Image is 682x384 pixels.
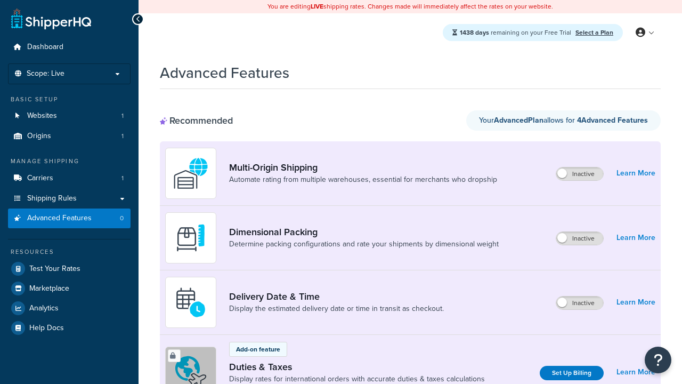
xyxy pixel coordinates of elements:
div: Manage Shipping [8,157,131,166]
span: Scope: Live [27,69,64,78]
span: Marketplace [29,284,69,293]
div: Basic Setup [8,95,131,104]
a: Dimensional Packing [229,226,499,238]
img: WatD5o0RtDAAAAAElFTkSuQmCC [172,155,209,192]
h1: Advanced Features [160,62,289,83]
img: gfkeb5ejjkALwAAAABJRU5ErkJggg== [172,284,209,321]
strong: 1438 days [460,28,489,37]
span: 0 [120,214,124,223]
b: LIVE [311,2,323,11]
label: Inactive [556,232,603,245]
span: Help Docs [29,324,64,333]
strong: Advanced Plan [494,115,543,126]
a: Analytics [8,299,131,318]
span: Shipping Rules [27,194,77,203]
strong: 4 Advanced Feature s [577,115,648,126]
a: Learn More [616,230,655,245]
a: Websites1 [8,106,131,126]
a: Marketplace [8,279,131,298]
a: Help Docs [8,318,131,338]
span: Origins [27,132,51,141]
span: Dashboard [27,43,63,52]
span: remaining on your Free Trial [460,28,573,37]
a: Learn More [616,166,655,181]
li: Carriers [8,169,131,188]
div: Resources [8,247,131,257]
span: Advanced Features [27,214,92,223]
a: Advanced Features0 [8,209,131,228]
span: 1 [121,132,124,141]
button: Open Resource Center [645,347,671,373]
span: Test Your Rates [29,265,80,274]
a: Learn More [616,365,655,380]
span: Analytics [29,304,59,313]
a: Learn More [616,295,655,310]
a: Set Up Billing [540,366,604,380]
a: Delivery Date & Time [229,291,444,302]
a: Carriers1 [8,169,131,188]
img: DTVBYsAAAAAASUVORK5CYII= [172,219,209,257]
a: Origins1 [8,126,131,146]
a: Multi-Origin Shipping [229,162,497,173]
a: Test Your Rates [8,259,131,278]
label: Inactive [556,297,603,309]
a: Shipping Rules [8,189,131,209]
li: Advanced Features [8,209,131,228]
span: Your allows for [479,115,577,126]
a: Display the estimated delivery date or time in transit as checkout. [229,303,444,314]
div: Recommended [160,115,233,126]
span: Websites [27,111,57,121]
a: Automate rating from multiple warehouses, essential for merchants who dropship [229,174,497,185]
span: 1 [121,174,124,183]
a: Dashboard [8,37,131,57]
li: Websites [8,106,131,126]
a: Duties & Taxes [229,361,485,373]
a: Select a Plan [575,28,613,37]
a: Determine packing configurations and rate your shipments by dimensional weight [229,239,499,250]
label: Inactive [556,167,603,180]
li: Origins [8,126,131,146]
p: Add-on feature [236,345,280,354]
span: 1 [121,111,124,121]
span: Carriers [27,174,53,183]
